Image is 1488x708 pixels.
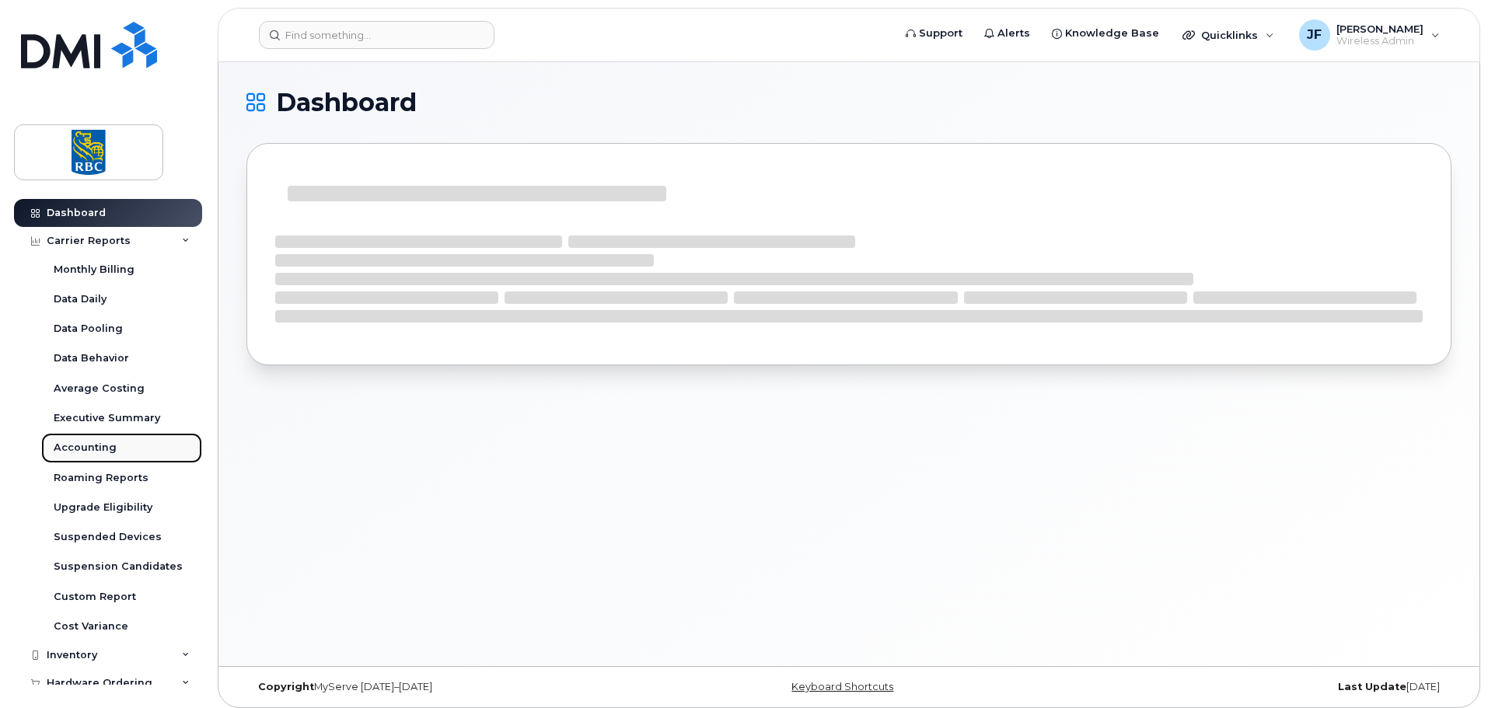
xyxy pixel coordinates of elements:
[276,91,417,114] span: Dashboard
[246,681,648,693] div: MyServe [DATE]–[DATE]
[258,681,314,692] strong: Copyright
[791,681,893,692] a: Keyboard Shortcuts
[1338,681,1406,692] strong: Last Update
[1050,681,1451,693] div: [DATE]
